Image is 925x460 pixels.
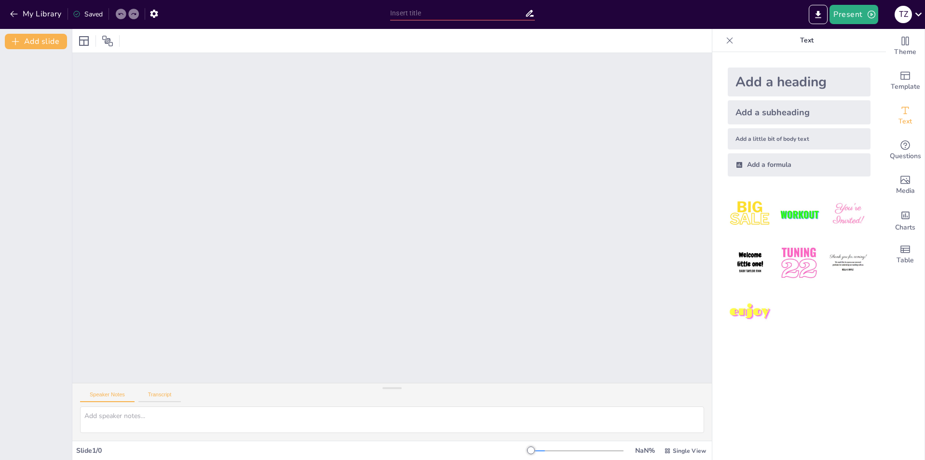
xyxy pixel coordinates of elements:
span: Questions [890,151,921,162]
button: T Z [895,5,912,24]
span: Position [102,35,113,47]
div: Change the overall theme [886,29,925,64]
div: Add images, graphics, shapes or video [886,168,925,203]
button: Export to PowerPoint [809,5,828,24]
button: Add slide [5,34,67,49]
div: Slide 1 / 0 [76,446,531,455]
div: Add ready made slides [886,64,925,98]
div: Add text boxes [886,98,925,133]
span: Media [896,186,915,196]
input: Insert title [390,6,525,20]
div: Add a heading [728,68,871,96]
span: Single View [673,447,706,455]
img: 7.jpeg [728,290,773,335]
button: Speaker Notes [80,392,135,402]
img: 6.jpeg [826,241,871,285]
span: Text [898,116,912,127]
div: Add a little bit of body text [728,128,871,149]
span: Table [897,255,914,266]
div: Get real-time input from your audience [886,133,925,168]
button: Present [830,5,878,24]
img: 3.jpeg [826,192,871,237]
div: Add a subheading [728,100,871,124]
p: Text [737,29,876,52]
button: Transcript [138,392,181,402]
div: Layout [76,33,92,49]
div: T Z [895,6,912,23]
div: NaN % [633,446,656,455]
button: My Library [7,6,66,22]
div: Add a table [886,237,925,272]
img: 2.jpeg [776,192,821,237]
span: Charts [895,222,915,233]
div: Saved [73,10,103,19]
img: 1.jpeg [728,192,773,237]
span: Theme [894,47,916,57]
div: Add a formula [728,153,871,176]
span: Template [891,81,920,92]
img: 5.jpeg [776,241,821,285]
img: 4.jpeg [728,241,773,285]
div: Add charts and graphs [886,203,925,237]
